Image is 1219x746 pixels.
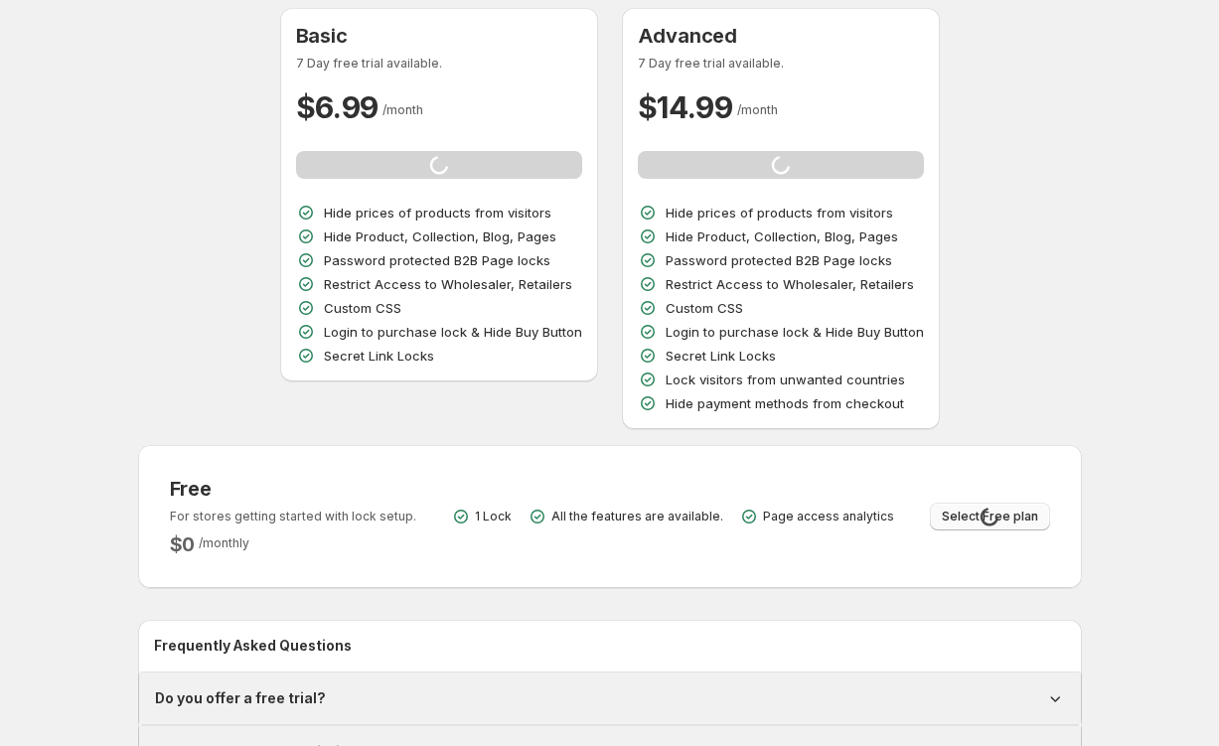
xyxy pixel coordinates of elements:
p: Lock visitors from unwanted countries [666,370,905,389]
p: Restrict Access to Wholesaler, Retailers [324,274,572,294]
p: Hide Product, Collection, Blog, Pages [324,226,556,246]
h3: Advanced [638,24,924,48]
h2: Frequently Asked Questions [154,636,1066,656]
p: Restrict Access to Wholesaler, Retailers [666,274,914,294]
h1: Do you offer a free trial? [155,688,326,708]
h2: $ 14.99 [638,87,733,127]
p: Password protected B2B Page locks [666,250,892,270]
p: Login to purchase lock & Hide Buy Button [324,322,582,342]
p: All the features are available. [551,509,723,524]
p: Login to purchase lock & Hide Buy Button [666,322,924,342]
p: Page access analytics [763,509,894,524]
p: Custom CSS [666,298,743,318]
p: Hide payment methods from checkout [666,393,904,413]
h3: Free [170,477,416,501]
p: Secret Link Locks [324,346,434,366]
h2: $ 0 [170,532,196,556]
p: Hide prices of products from visitors [324,203,551,223]
p: For stores getting started with lock setup. [170,509,416,524]
p: 1 Lock [475,509,512,524]
p: 7 Day free trial available. [638,56,924,72]
p: Hide Product, Collection, Blog, Pages [666,226,898,246]
h3: Basic [296,24,582,48]
span: / month [382,102,423,117]
span: / month [737,102,778,117]
p: Secret Link Locks [666,346,776,366]
span: / monthly [199,535,249,550]
h2: $ 6.99 [296,87,380,127]
p: 7 Day free trial available. [296,56,582,72]
p: Hide prices of products from visitors [666,203,893,223]
p: Custom CSS [324,298,401,318]
p: Password protected B2B Page locks [324,250,550,270]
